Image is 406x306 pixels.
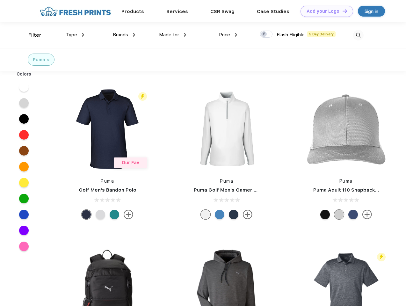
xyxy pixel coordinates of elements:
[101,178,114,184] a: Puma
[307,9,339,14] div: Add your Logo
[235,33,237,37] img: dropdown.png
[215,210,224,219] div: Bright Cobalt
[334,210,344,219] div: Quarry Brt Whit
[82,33,84,37] img: dropdown.png
[343,9,347,13] img: DT
[362,210,372,219] img: more.svg
[65,87,150,171] img: func=resize&h=266
[12,71,36,77] div: Colors
[33,56,45,63] div: Puma
[159,32,179,38] span: Made for
[121,9,144,14] a: Products
[353,30,364,40] img: desktop_search.svg
[348,210,358,219] div: Peacoat Qut Shd
[122,160,139,165] span: Our Fav
[184,87,269,171] img: func=resize&h=266
[82,210,91,219] div: Navy Blazer
[184,33,186,37] img: dropdown.png
[194,187,294,193] a: Puma Golf Men's Gamer Golf Quarter-Zip
[358,6,385,17] a: Sign in
[133,33,135,37] img: dropdown.png
[201,210,210,219] div: Bright White
[219,32,230,38] span: Price
[377,253,386,261] img: flash_active_toggle.svg
[339,178,353,184] a: Puma
[166,9,188,14] a: Services
[47,59,49,61] img: filter_cancel.svg
[28,32,41,39] div: Filter
[79,187,136,193] a: Golf Men's Bandon Polo
[307,31,336,37] span: 5 Day Delivery
[113,32,128,38] span: Brands
[138,92,147,101] img: flash_active_toggle.svg
[110,210,119,219] div: Green Lagoon
[38,6,113,17] img: fo%20logo%202.webp
[277,32,305,38] span: Flash Eligible
[220,178,233,184] a: Puma
[210,9,235,14] a: CSR Swag
[66,32,77,38] span: Type
[365,8,378,15] div: Sign in
[320,210,330,219] div: Pma Blk with Pma Blk
[304,87,388,171] img: func=resize&h=266
[243,210,252,219] img: more.svg
[124,210,133,219] img: more.svg
[96,210,105,219] div: High Rise
[229,210,238,219] div: Navy Blazer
